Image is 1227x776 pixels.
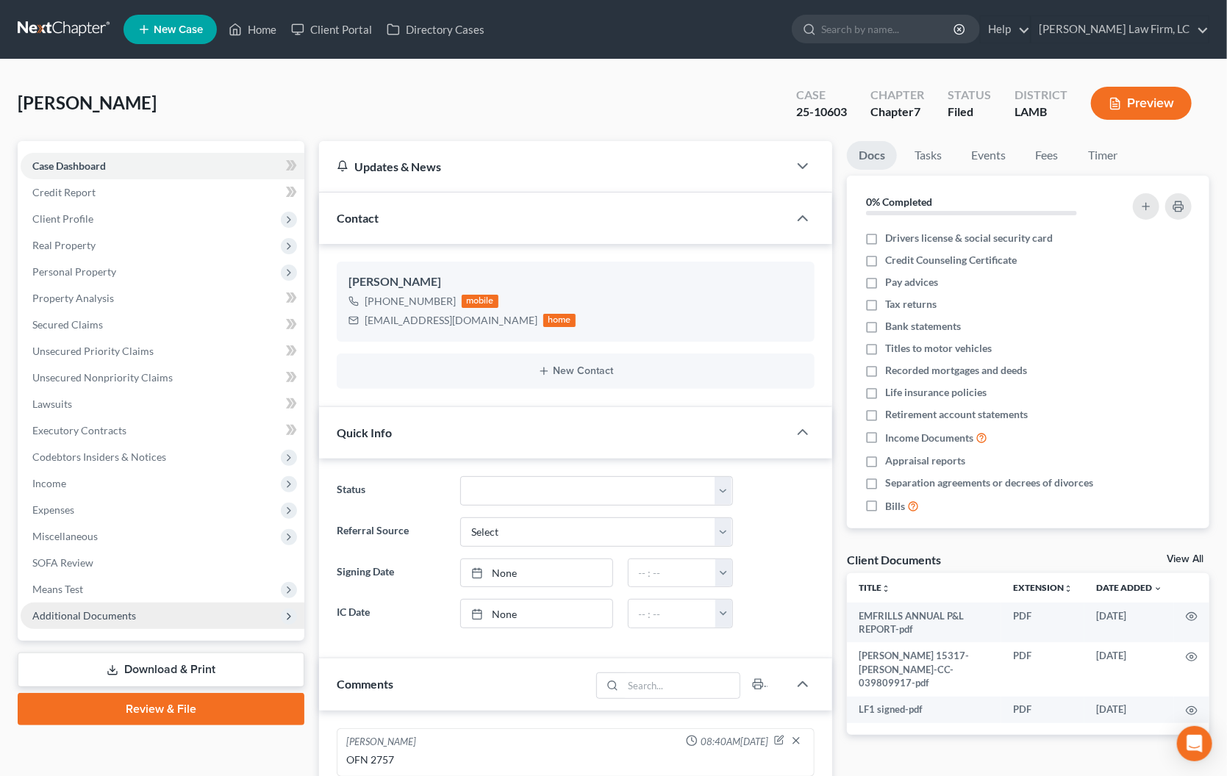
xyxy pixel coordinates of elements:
a: Review & File [18,693,304,725]
span: New Case [154,24,203,35]
span: Means Test [32,583,83,595]
div: Updates & News [337,159,770,174]
span: Credit Counseling Certificate [885,253,1017,267]
div: [PERSON_NAME] [348,273,803,291]
td: [DATE] [1084,697,1174,723]
div: [EMAIL_ADDRESS][DOMAIN_NAME] [365,313,537,328]
a: Timer [1076,141,1129,170]
label: Referral Source [329,517,452,547]
div: LAMB [1015,104,1067,121]
span: Income Documents [885,431,973,445]
a: [PERSON_NAME] Law Firm, LC [1031,16,1209,43]
a: Unsecured Nonpriority Claims [21,364,304,391]
a: SOFA Review [21,550,304,576]
span: Income [32,477,66,489]
a: Client Portal [284,16,379,43]
div: Case [796,87,847,104]
a: Date Added expand_more [1096,582,1162,593]
div: District [1015,87,1067,104]
span: Tax returns [885,297,937,312]
div: Open Intercom Messenger [1177,726,1212,761]
td: [DATE] [1084,603,1174,643]
input: -- : -- [629,600,716,628]
td: PDF [1001,697,1084,723]
span: Recorded mortgages and deeds [885,363,1027,378]
span: Quick Info [337,425,392,439]
span: Retirement account statements [885,407,1028,422]
div: [PERSON_NAME] [346,735,416,750]
div: [PHONE_NUMBER] [365,294,456,309]
span: Unsecured Nonpriority Claims [32,371,173,384]
span: Pay advices [885,275,938,290]
div: Client Documents [847,552,941,567]
a: Titleunfold_more [859,582,890,593]
a: None [461,559,612,587]
span: Appraisal reports [885,453,965,468]
span: Life insurance policies [885,385,987,400]
div: mobile [462,295,498,308]
input: Search by name... [821,15,956,43]
span: Real Property [32,239,96,251]
span: Lawsuits [32,398,72,410]
td: LF1 signed-pdf [847,697,1001,723]
div: 25-10603 [796,104,847,121]
td: [PERSON_NAME] 15317-[PERSON_NAME]-CC-039809917-pdf [847,642,1001,696]
span: SOFA Review [32,556,93,569]
span: Comments [337,677,393,691]
a: Lawsuits [21,391,304,417]
a: Tasks [903,141,954,170]
label: Status [329,476,452,506]
a: Credit Report [21,179,304,206]
span: Expenses [32,503,74,516]
td: [DATE] [1084,642,1174,696]
span: Executory Contracts [32,424,126,436]
span: Credit Report [32,186,96,198]
div: OFN 2757 [346,752,805,767]
div: Filed [948,104,991,121]
a: Download & Print [18,653,304,687]
span: 7 [914,104,920,118]
strong: 0% Completed [866,195,932,208]
div: Chapter [870,87,924,104]
div: Chapter [870,104,924,121]
div: home [543,314,576,327]
a: Directory Cases [379,16,492,43]
a: Home [221,16,284,43]
a: Events [959,141,1017,170]
span: Drivers license & social security card [885,231,1053,245]
span: Codebtors Insiders & Notices [32,450,166,463]
a: Unsecured Priority Claims [21,338,304,364]
td: PDF [1001,603,1084,643]
span: Additional Documents [32,609,136,622]
i: unfold_more [1064,584,1073,593]
span: 08:40AM[DATE] [701,735,768,749]
i: unfold_more [881,584,890,593]
span: Titles to motor vehicles [885,341,992,356]
input: -- : -- [629,559,716,587]
span: Personal Property [32,265,116,278]
span: Secured Claims [32,318,103,331]
span: [PERSON_NAME] [18,92,157,113]
a: Docs [847,141,897,170]
span: Bank statements [885,319,961,334]
div: Status [948,87,991,104]
a: Executory Contracts [21,417,304,444]
a: Secured Claims [21,312,304,338]
span: Bills [885,499,905,514]
span: Unsecured Priority Claims [32,345,154,357]
button: New Contact [348,365,803,377]
span: Miscellaneous [32,530,98,542]
span: Contact [337,211,379,225]
span: Client Profile [32,212,93,225]
a: Fees [1023,141,1070,170]
span: Property Analysis [32,292,114,304]
a: Help [981,16,1030,43]
a: Case Dashboard [21,153,304,179]
a: None [461,600,612,628]
a: View All [1167,554,1203,564]
label: IC Date [329,599,452,628]
a: Extensionunfold_more [1013,582,1073,593]
span: Case Dashboard [32,159,106,172]
input: Search... [623,673,740,698]
label: Signing Date [329,558,452,588]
